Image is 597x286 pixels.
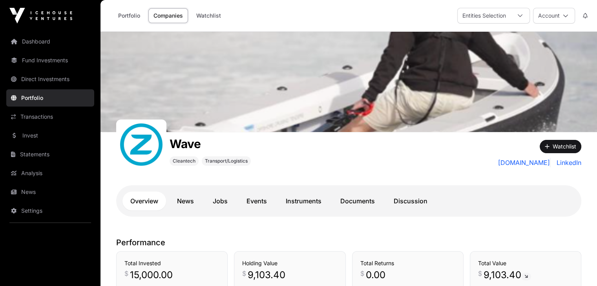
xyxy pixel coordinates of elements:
[6,183,94,201] a: News
[191,8,226,23] a: Watchlist
[169,192,202,210] a: News
[113,8,145,23] a: Portfolio
[205,158,248,164] span: Transport/Logistics
[6,108,94,125] a: Transactions
[170,137,251,151] h1: Wave
[130,269,173,281] span: 15,000.00
[458,8,511,23] div: Entities Selection
[478,269,482,278] span: $
[6,33,94,50] a: Dashboard
[6,89,94,107] a: Portfolio
[478,259,573,267] h3: Total Value
[248,269,285,281] span: 9,103.40
[100,32,597,132] img: Wave
[540,140,581,153] button: Watchlist
[124,259,219,267] h3: Total Invested
[120,123,162,166] img: images.png
[9,8,72,24] img: Icehouse Ventures Logo
[6,202,94,219] a: Settings
[6,71,94,88] a: Direct Investments
[173,158,195,164] span: Cleantech
[558,248,597,286] iframe: Chat Widget
[332,192,383,210] a: Documents
[205,192,236,210] a: Jobs
[6,165,94,182] a: Analysis
[239,192,275,210] a: Events
[116,237,581,248] p: Performance
[148,8,188,23] a: Companies
[533,8,575,24] button: Account
[242,259,337,267] h3: Holding Value
[553,158,581,167] a: LinkedIn
[386,192,435,210] a: Discussion
[122,192,575,210] nav: Tabs
[122,192,166,210] a: Overview
[124,269,128,278] span: $
[6,52,94,69] a: Fund Investments
[498,158,550,167] a: [DOMAIN_NAME]
[360,269,364,278] span: $
[6,146,94,163] a: Statements
[366,269,385,281] span: 0.00
[242,269,246,278] span: $
[360,259,455,267] h3: Total Returns
[278,192,329,210] a: Instruments
[484,269,531,281] span: 9,103.40
[6,127,94,144] a: Invest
